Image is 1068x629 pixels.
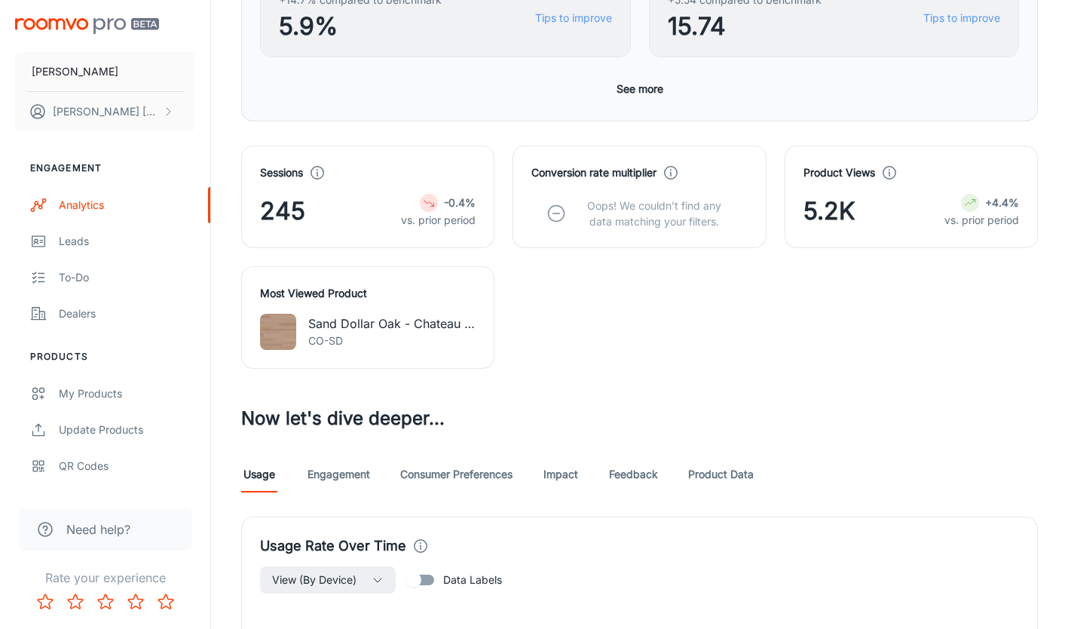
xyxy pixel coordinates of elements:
[688,456,754,492] a: Product Data
[576,198,733,229] p: Oops! We couldn’t find any data matching your filters.
[400,456,513,492] a: Consumer Preferences
[260,566,396,594] button: View (By Device)
[279,8,442,44] span: 5.9%
[260,285,476,302] h4: Most Viewed Product
[241,405,1038,432] h3: Now let's dive deeper...
[308,456,370,492] a: Engagement
[59,269,195,286] div: To-do
[611,75,669,103] button: See more
[90,587,121,617] button: Rate 3 star
[985,196,1019,209] strong: +4.4%
[260,164,303,181] h4: Sessions
[803,164,875,181] h4: Product Views
[15,52,195,91] button: [PERSON_NAME]
[59,422,195,438] div: Update Products
[66,520,130,538] span: Need help?
[59,458,195,474] div: QR Codes
[923,10,1000,26] a: Tips to improve
[543,456,579,492] a: Impact
[609,456,658,492] a: Feedback
[443,572,502,588] span: Data Labels
[803,193,855,229] span: 5.2K
[15,18,159,34] img: Roomvo PRO Beta
[121,587,151,617] button: Rate 4 star
[535,10,612,26] a: Tips to improve
[60,587,90,617] button: Rate 2 star
[401,212,476,229] p: vs. prior period
[53,103,159,120] p: [PERSON_NAME] [PERSON_NAME]
[272,571,357,589] span: View (By Device)
[59,233,195,250] div: Leads
[15,92,195,131] button: [PERSON_NAME] [PERSON_NAME]
[531,164,656,181] h4: Conversion rate multiplier
[944,212,1019,229] p: vs. prior period
[444,196,476,209] strong: -0.4%
[12,569,198,587] p: Rate your experience
[151,587,181,617] button: Rate 5 star
[308,333,476,349] p: CO-SD
[241,456,277,492] a: Usage
[260,314,296,350] img: Sand Dollar Oak - Chateau - White Oak
[32,63,118,80] p: [PERSON_NAME]
[30,587,60,617] button: Rate 1 star
[668,8,822,44] span: 15.74
[59,385,195,402] div: My Products
[308,314,476,333] p: Sand Dollar Oak - Chateau - [GEOGRAPHIC_DATA]
[260,535,406,557] h4: Usage Rate Over Time
[59,197,195,213] div: Analytics
[260,193,305,229] span: 245
[59,305,195,322] div: Dealers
